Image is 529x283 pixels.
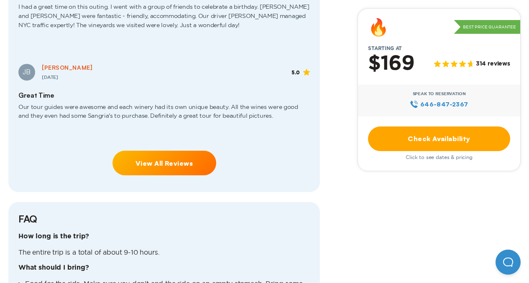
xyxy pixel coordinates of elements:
[420,100,468,109] span: 646‍-847‍-2367
[358,45,412,51] span: Starting at
[18,91,310,99] h2: Great Time
[18,248,310,257] p: The entire trip is a total of about 9-10 hours.
[368,53,414,75] h2: $169
[496,250,521,275] iframe: Help Scout Beacon - Open
[291,70,300,76] span: 5.0
[413,91,466,96] span: Speak to Reservation
[112,151,216,175] a: View All Reviews
[18,232,310,241] p: How long is the trip?
[368,126,510,151] a: Check Availability
[18,64,35,81] div: JB
[18,212,310,225] h3: FAQ
[18,263,310,273] p: What should I bring?
[18,99,310,131] span: Our tour guides were awesome and each winery had its own unique beauty. All the wines were good a...
[368,19,389,35] div: 🔥
[42,64,92,71] span: [PERSON_NAME]
[454,20,520,34] p: Best Price Guarantee
[410,100,468,109] a: 646‍-847‍-2367
[42,75,58,80] span: [DATE]
[476,61,510,68] span: 314 reviews
[406,154,473,160] span: Click to see dates & pricing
